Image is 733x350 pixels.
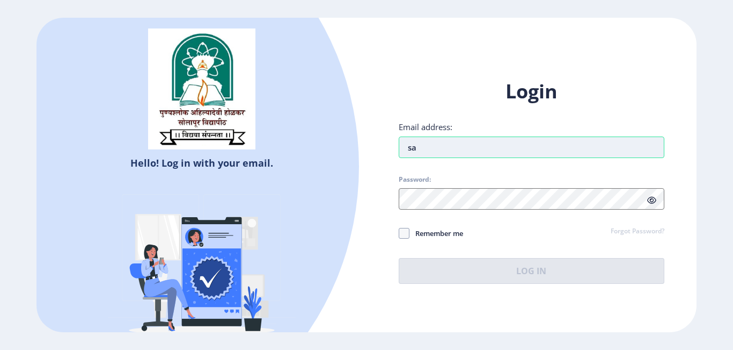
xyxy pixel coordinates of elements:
[399,175,431,184] label: Password:
[611,227,664,237] a: Forgot Password?
[399,122,452,132] label: Email address:
[399,78,664,104] h1: Login
[148,28,255,150] img: sulogo.png
[409,227,463,240] span: Remember me
[399,258,664,284] button: Log In
[399,137,664,158] input: Email address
